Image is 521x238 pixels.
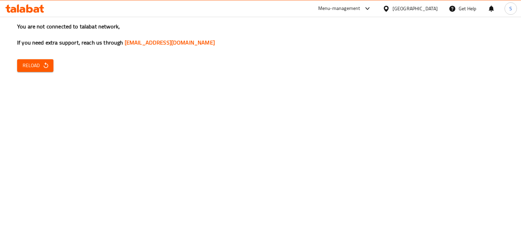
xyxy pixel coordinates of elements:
div: [GEOGRAPHIC_DATA] [393,5,438,12]
a: [EMAIL_ADDRESS][DOMAIN_NAME] [125,37,215,48]
span: Reload [23,61,48,70]
span: S [509,5,512,12]
button: Reload [17,59,53,72]
h3: You are not connected to talabat network, If you need extra support, reach us through [17,23,504,47]
div: Menu-management [318,4,360,13]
